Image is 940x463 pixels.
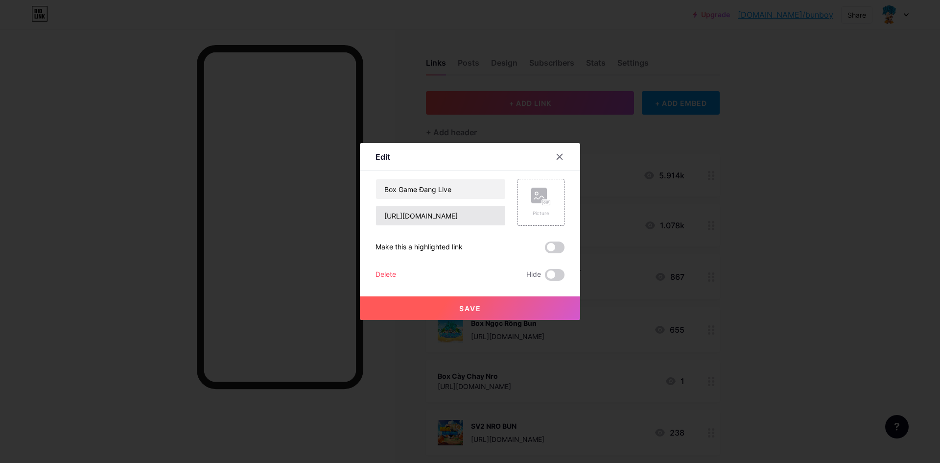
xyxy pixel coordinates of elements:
span: Save [459,304,481,313]
div: Picture [531,210,551,217]
button: Save [360,296,580,320]
div: Make this a highlighted link [376,242,463,253]
span: Hide [526,269,541,281]
div: Delete [376,269,396,281]
input: Title [376,179,505,199]
div: Edit [376,151,390,163]
input: URL [376,206,505,225]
